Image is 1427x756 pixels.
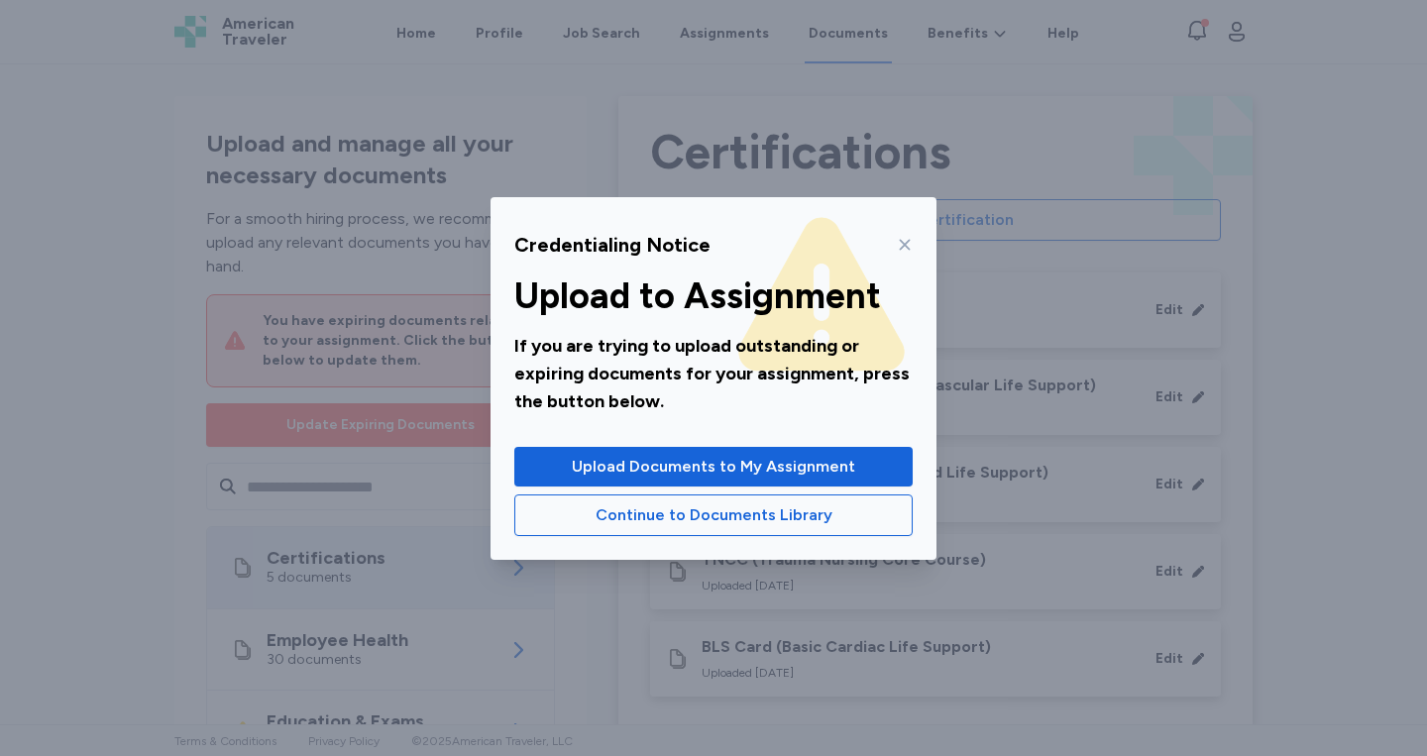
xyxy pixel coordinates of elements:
button: Upload Documents to My Assignment [514,447,913,486]
div: Upload to Assignment [514,276,913,316]
div: Credentialing Notice [514,231,711,259]
div: If you are trying to upload outstanding or expiring documents for your assignment, press the butt... [514,332,913,415]
button: Continue to Documents Library [514,494,913,536]
span: Upload Documents to My Assignment [572,455,855,479]
span: Continue to Documents Library [596,503,832,527]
